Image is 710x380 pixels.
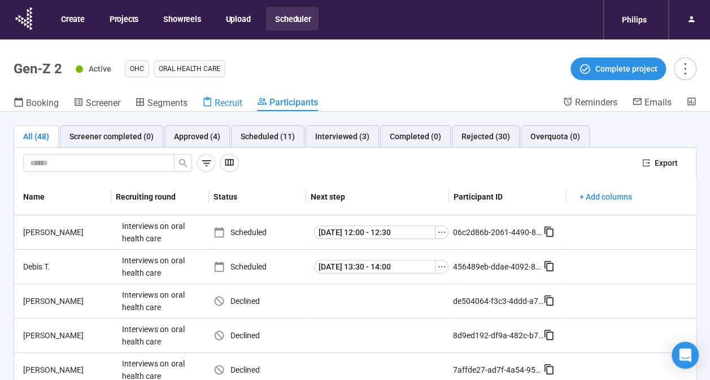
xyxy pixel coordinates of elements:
[14,61,62,77] h1: Gen-Z 2
[453,226,543,238] div: 06c2d86b-2061-4490-86c1-e3ebc1059891
[147,98,188,108] span: Segments
[315,130,369,143] div: Interviewed (3)
[178,158,188,167] span: search
[453,295,543,307] div: de504064-f3c3-4ddd-a7b4-146c7add7ae3
[216,7,258,30] button: Upload
[214,295,310,307] div: Declined
[202,96,242,111] a: Recruit
[117,319,202,352] div: Interviews on oral health care
[14,179,111,215] th: Name
[269,97,318,108] span: Participants
[453,260,543,273] div: 456489eb-ddae-4092-8d11-0d088fa55a53
[437,262,446,271] span: ellipsis
[214,364,310,376] div: Declined
[674,58,696,80] button: more
[453,329,543,342] div: 8d9ed192-df9a-482c-b77d-ce190b7a3869
[26,98,59,108] span: Booking
[435,260,448,273] button: ellipsis
[644,97,672,108] span: Emails
[580,191,632,203] span: + Add columns
[19,364,117,376] div: [PERSON_NAME]
[672,342,699,369] div: Open Intercom Messenger
[266,7,319,30] button: Scheduler
[19,260,117,273] div: Debis T.
[241,130,295,143] div: Scheduled (11)
[677,61,692,76] span: more
[595,63,657,75] span: Complete project
[435,226,448,239] button: ellipsis
[174,154,192,172] button: search
[257,96,318,111] a: Participants
[215,98,242,108] span: Recruit
[117,215,202,249] div: Interviews on oral health care
[214,260,310,273] div: Scheduled
[52,7,93,30] button: Create
[575,97,617,108] span: Reminders
[570,188,641,206] button: + Add columns
[159,63,220,74] span: Oral Health Care
[23,130,49,143] div: All (48)
[19,295,117,307] div: [PERSON_NAME]
[570,58,666,80] button: Complete project
[86,98,120,108] span: Screener
[89,64,111,73] span: Active
[314,226,435,239] button: [DATE] 12:00 - 12:30
[117,250,202,284] div: Interviews on oral health care
[306,179,449,215] th: Next step
[174,130,220,143] div: Approved (4)
[642,159,650,167] span: export
[135,96,188,111] a: Segments
[632,96,672,110] a: Emails
[154,7,208,30] button: Showreels
[111,179,208,215] th: Recruiting round
[314,260,435,273] button: [DATE] 13:30 - 14:00
[73,96,120,111] a: Screener
[14,96,59,111] a: Booking
[461,130,510,143] div: Rejected (30)
[214,329,310,342] div: Declined
[615,9,654,30] div: Philips
[130,63,144,74] span: OHC
[633,154,687,172] button: exportExport
[319,260,391,273] span: [DATE] 13:30 - 14:00
[655,157,678,169] span: Export
[453,364,543,376] div: 7affde27-ad7f-4a54-9531-3dad58bd9945
[449,179,566,215] th: Participant ID
[209,179,306,215] th: Status
[563,96,617,110] a: Reminders
[19,329,117,342] div: [PERSON_NAME]
[117,284,202,318] div: Interviews on oral health care
[390,130,441,143] div: Completed (0)
[69,130,154,143] div: Screener completed (0)
[530,130,580,143] div: Overquota (0)
[319,226,391,238] span: [DATE] 12:00 - 12:30
[437,228,446,237] span: ellipsis
[19,226,117,238] div: [PERSON_NAME]
[101,7,146,30] button: Projects
[214,226,310,238] div: Scheduled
